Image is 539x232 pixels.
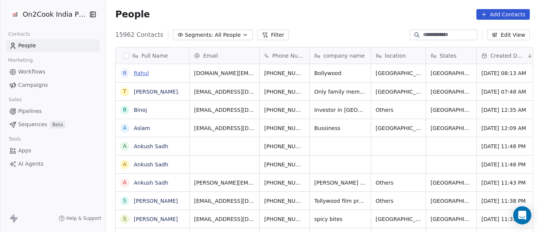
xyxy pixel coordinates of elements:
span: [DATE] 11:43 PM [481,179,531,187]
span: [GEOGRAPHIC_DATA] [376,215,421,223]
span: Contacts [5,28,33,40]
span: [EMAIL_ADDRESS][DOMAIN_NAME] [194,197,255,205]
a: People [6,39,100,52]
div: States [426,47,476,64]
a: [PERSON_NAME]. [134,89,180,95]
span: People [18,42,36,50]
span: Others [376,106,421,114]
span: [EMAIL_ADDRESS][DOMAIN_NAME] [194,88,255,96]
div: Created Date [477,47,536,64]
span: [GEOGRAPHIC_DATA] [431,215,472,223]
span: [DATE] 11:48 PM [481,143,531,150]
span: [DATE] 12:35 AM [481,106,531,114]
a: Ankush Sadh [134,143,168,149]
button: Add Contacts [476,9,530,20]
span: [PHONE_NUMBER] [264,179,305,187]
span: [GEOGRAPHIC_DATA] [431,69,472,77]
div: S [123,215,127,223]
button: Filter [257,30,289,40]
a: AI Agents [6,158,100,170]
span: Tools [5,133,24,145]
span: Apps [18,147,31,155]
span: Bollywood [314,69,366,77]
a: SequencesBeta [6,118,100,131]
div: S [123,197,127,205]
span: location [385,52,406,60]
span: [EMAIL_ADDRESS][DOMAIN_NAME] [194,106,255,114]
div: Email [190,47,259,64]
span: [PHONE_NUMBER] [264,197,305,205]
span: Only family members. [314,88,366,96]
a: [PERSON_NAME] [134,198,178,204]
img: on2cook%20logo-04%20copy.jpg [11,10,20,19]
span: [DOMAIN_NAME][EMAIL_ADDRESS][DOMAIN_NAME] [194,69,255,77]
div: T [123,88,127,96]
div: company name [310,47,371,64]
div: A [123,124,127,132]
div: A [123,160,127,168]
span: [DATE] 11:48 PM [481,161,531,168]
span: [PERSON_NAME] food [PERSON_NAME] [314,179,366,187]
span: spicy bites [314,215,366,223]
span: [PHONE_NUMBER] [264,69,305,77]
span: Investor in [GEOGRAPHIC_DATA], [GEOGRAPHIC_DATA] [314,106,366,114]
span: [PERSON_NAME][EMAIL_ADDRESS][PERSON_NAME][DOMAIN_NAME] [194,179,255,187]
span: [GEOGRAPHIC_DATA] [431,179,472,187]
span: [GEOGRAPHIC_DATA] [376,69,421,77]
div: A [123,179,127,187]
span: [DATE] 12:09 AM [481,124,531,132]
span: Pipelines [18,107,42,115]
span: [EMAIL_ADDRESS][DOMAIN_NAME] [194,124,255,132]
div: Full Name [116,47,189,64]
span: [GEOGRAPHIC_DATA] [376,88,421,96]
a: Workflows [6,66,100,78]
span: [GEOGRAPHIC_DATA] [376,124,421,132]
span: All People [215,31,241,39]
a: [PERSON_NAME] [134,216,178,222]
a: Rahul [134,70,149,76]
div: A [123,142,127,150]
span: [PHONE_NUMBER] [264,161,305,168]
span: [DATE] 11:31 PM [481,215,531,223]
button: On2Cook India Pvt. Ltd. [9,8,84,21]
span: On2Cook India Pvt. Ltd. [23,9,87,19]
span: [DATE] 11:38 PM [481,197,531,205]
span: Created Date [490,52,525,60]
span: States [440,52,456,60]
div: Open Intercom Messenger [513,206,531,224]
span: Beta [50,121,65,129]
span: Email [203,52,218,60]
span: [DATE] 07:48 AM [481,88,531,96]
span: Sales [5,94,25,105]
button: Edit View [487,30,530,40]
span: [GEOGRAPHIC_DATA] [431,88,472,96]
a: Ankush Sadh [134,180,168,186]
span: People [115,9,150,20]
span: Help & Support [66,215,101,221]
div: R [123,69,127,77]
span: Sequences [18,121,47,129]
div: B [123,106,127,114]
span: [GEOGRAPHIC_DATA] [431,197,472,205]
span: 15962 Contacts [115,30,163,39]
span: [PHONE_NUMBER] [264,106,305,114]
span: Others [376,197,421,205]
span: [GEOGRAPHIC_DATA] [431,106,472,114]
span: [PHONE_NUMBER] [264,124,305,132]
a: Ankush Sadh [134,161,168,168]
span: Tollywood film production house [314,197,366,205]
span: [EMAIL_ADDRESS][DOMAIN_NAME] [194,215,255,223]
span: Bussiness [314,124,366,132]
a: Help & Support [59,215,101,221]
div: Phone Number [260,47,309,64]
span: Campaigns [18,81,48,89]
span: Workflows [18,68,45,76]
div: location [371,47,426,64]
a: Pipelines [6,105,100,118]
span: [PHONE_NUMBER] [264,143,305,150]
a: Binoj [134,107,147,113]
span: Others [376,179,421,187]
span: [DATE] 08:13 AM [481,69,531,77]
span: Phone Number [272,52,305,60]
span: Segments: [185,31,213,39]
